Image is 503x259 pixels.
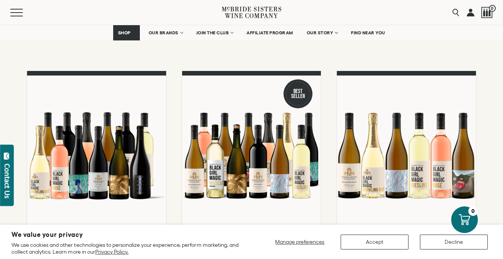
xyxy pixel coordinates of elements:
[489,5,496,12] span: 0
[113,25,140,40] a: SHOP
[95,249,128,255] a: Privacy Policy.
[11,241,247,255] p: We use cookies and other technologies to personalize your experience, perform marketing, and coll...
[191,25,238,40] a: JOIN THE CLUB
[118,30,131,35] span: SHOP
[302,25,343,40] a: OUR STORY
[341,235,408,249] button: Accept
[149,30,178,35] span: OUR BRANDS
[11,232,247,238] h2: We value your privacy
[242,25,298,40] a: AFFILIATE PROGRAM
[468,206,478,216] div: 0
[196,30,229,35] span: JOIN THE CLUB
[247,30,293,35] span: AFFILIATE PROGRAM
[144,25,187,40] a: OUR BRANDS
[346,25,390,40] a: FIND NEAR YOU
[351,30,385,35] span: FIND NEAR YOU
[271,235,329,249] button: Manage preferences
[275,239,324,245] span: Manage preferences
[10,9,38,16] button: Mobile Menu Trigger
[3,164,11,198] div: Contact Us
[420,235,488,249] button: Decline
[307,30,333,35] span: OUR STORY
